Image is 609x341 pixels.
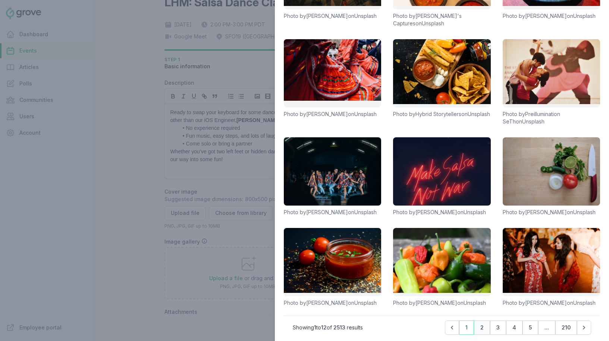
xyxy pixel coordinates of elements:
a: Unsplash [354,111,377,117]
p: Photo by on [503,110,600,125]
a: Unsplash [464,300,486,306]
a: Unsplash [354,209,377,215]
a: Unsplash [573,209,596,215]
button: 4 [506,320,522,335]
nav: Pagination [445,320,591,335]
a: [PERSON_NAME] [306,300,348,306]
p: Photo by on [393,12,490,27]
p: Photo by on [503,12,600,20]
a: Unsplash [573,300,596,306]
a: Unsplash [354,300,377,306]
span: 2513 [333,324,345,331]
a: Unsplash [354,13,377,19]
a: [PERSON_NAME] [415,209,457,215]
a: [PERSON_NAME] [525,209,567,215]
p: Photo by on [503,209,600,216]
span: ... [538,320,555,335]
a: [PERSON_NAME] [306,209,348,215]
p: Photo by on [393,209,490,216]
p: Photo by on [393,299,490,307]
a: [PERSON_NAME] [525,300,567,306]
button: 2 [474,320,490,335]
span: 12 [321,324,327,331]
a: [PERSON_NAME] [525,13,567,19]
p: Photo by on [284,110,381,118]
button: 210 [555,320,577,335]
a: Unsplash [468,111,490,117]
p: Photo by on [393,110,490,118]
a: Unsplash [573,13,596,19]
a: Unsplash [522,118,544,125]
p: Showing to of results [293,324,363,331]
p: Photo by on [503,299,600,307]
button: 1 [459,320,474,335]
a: [PERSON_NAME] [415,300,457,306]
a: Unsplash [422,20,444,26]
a: [PERSON_NAME] [306,111,348,117]
a: Unsplash [464,209,486,215]
a: Hybrid Storytellers [415,111,461,117]
a: Preillumination SeTh [503,111,560,125]
span: 1 [314,324,316,331]
p: Photo by on [284,299,381,307]
a: [PERSON_NAME]'s Captures [393,13,462,26]
a: [PERSON_NAME] [306,13,348,19]
button: 3 [490,320,506,335]
button: 5 [522,320,538,335]
p: Photo by on [284,12,381,20]
p: Photo by on [284,209,381,216]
